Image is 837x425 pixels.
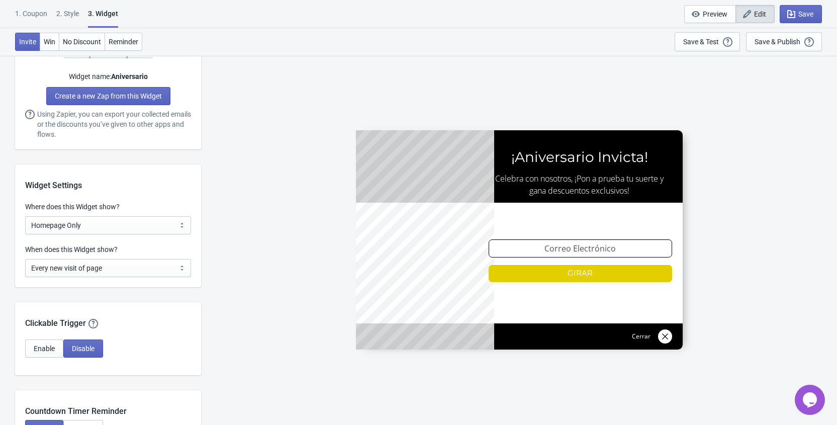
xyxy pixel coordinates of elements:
[25,202,120,212] label: Where does this Widget show?
[109,38,138,46] span: Reminder
[675,32,740,51] button: Save & Test
[780,5,822,23] button: Save
[683,38,719,46] div: Save & Test
[63,339,103,358] button: Disable
[25,244,118,254] label: When does this Widget show?
[105,33,142,51] button: Reminder
[88,9,118,28] div: 3. Widget
[56,9,79,26] div: 2 . Style
[684,5,736,23] button: Preview
[735,5,775,23] button: Edit
[59,33,105,51] button: No Discount
[40,33,59,51] button: Win
[37,109,191,139] span: Using Zapier, you can export your collected emails or the discounts you’ve given to other apps an...
[755,38,800,46] div: Save & Publish
[15,302,201,329] div: Clickable Trigger
[34,345,55,353] span: Enable
[111,72,148,80] strong: Aniversario
[754,10,766,18] span: Edit
[63,38,101,46] span: No Discount
[746,32,822,51] button: Save & Publish
[15,164,201,192] div: Widget Settings
[15,9,47,26] div: 1. Coupon
[55,92,162,100] span: Create a new Zap from this Widget
[798,10,813,18] span: Save
[25,71,191,82] div: Widget name:
[72,345,95,353] span: Disable
[795,385,827,415] iframe: chat widget
[19,38,36,46] span: Invite
[25,339,63,358] button: Enable
[44,38,55,46] span: Win
[703,10,727,18] span: Preview
[15,390,201,417] div: Countdown Timer Reminder
[46,87,170,105] a: Create a new Zap from this Widget
[15,33,40,51] button: Invite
